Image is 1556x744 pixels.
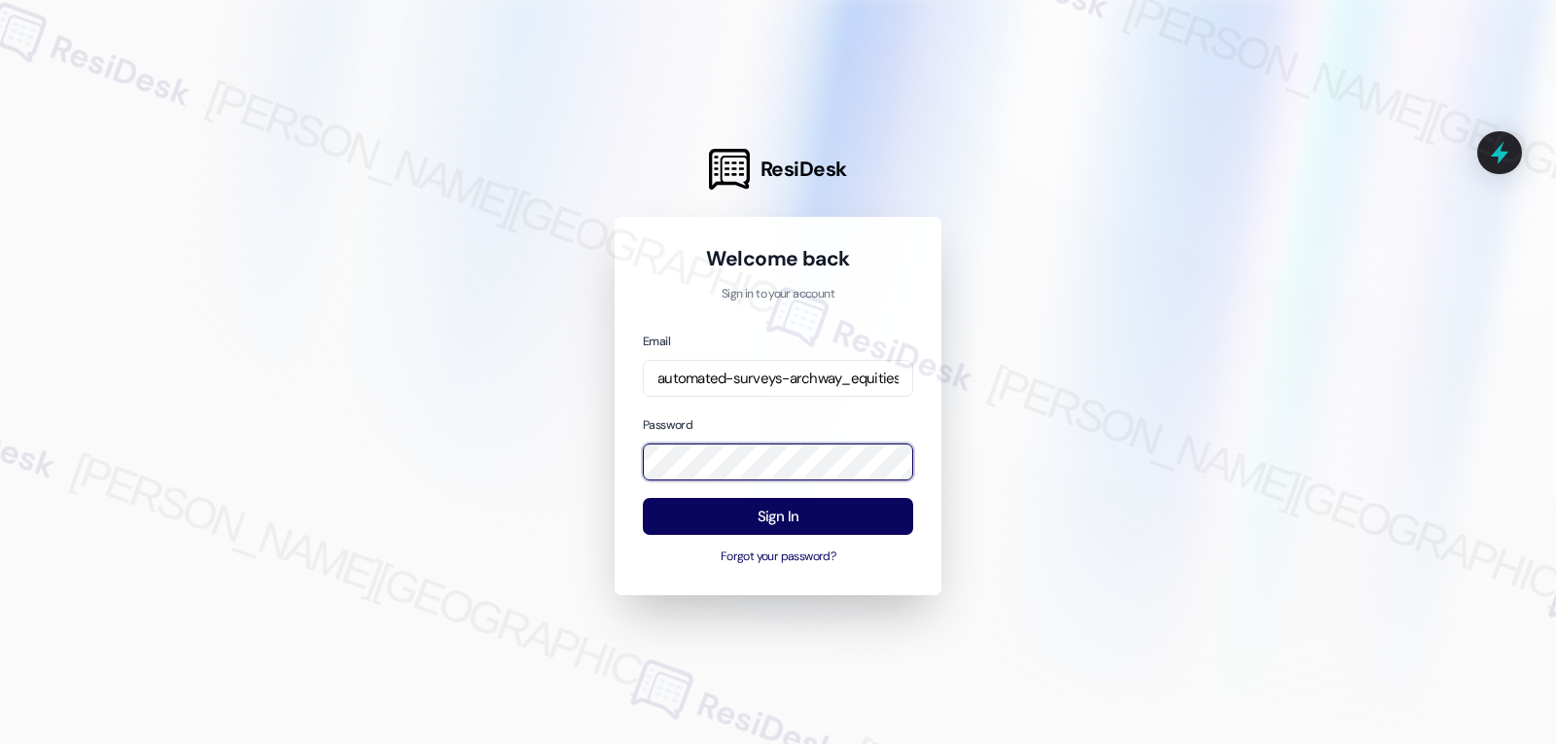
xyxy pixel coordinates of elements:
img: ResiDesk Logo [709,149,750,190]
span: ResiDesk [760,156,847,183]
h1: Welcome back [643,245,913,272]
label: Email [643,334,670,349]
input: name@example.com [643,360,913,398]
label: Password [643,417,692,433]
button: Sign In [643,498,913,536]
button: Forgot your password? [643,549,913,566]
p: Sign in to your account [643,286,913,303]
